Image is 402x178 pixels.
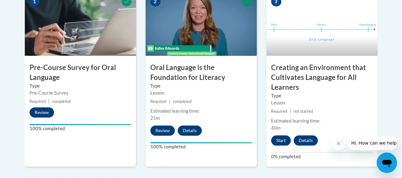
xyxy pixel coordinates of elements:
[169,99,170,104] span: |
[271,117,373,125] div: Estimated learning time:
[271,125,281,131] span: 40m
[332,137,345,150] iframe: Close message
[30,99,46,104] span: Required
[30,124,131,125] div: Your progress
[266,63,378,92] h3: Creating an Environment that Cultivates Language for All Learners
[347,136,397,150] iframe: Message from company
[294,109,313,114] span: not started
[271,109,287,114] span: Required
[30,82,131,89] label: Type
[25,63,136,82] h3: Pre-Course Survey for Oral Language
[4,4,51,10] span: Hi. How can we help?
[290,109,291,114] span: |
[377,153,397,173] iframe: Button to launch messaging window
[271,99,373,106] div: Lesson
[150,142,252,143] div: Your progress
[150,99,167,104] span: Required
[30,89,131,96] div: Pre-Course Survey
[146,63,257,82] h3: Oral Language is the Foundation for Literacy
[150,89,252,96] div: Lesson
[150,82,252,89] label: Type
[150,115,160,121] span: 25m
[30,125,131,132] label: 100% completed
[30,107,54,117] button: Review
[48,99,50,104] span: |
[294,135,318,146] button: Details
[178,125,202,136] button: Details
[150,125,175,136] button: Review
[271,135,291,146] button: Start
[271,92,373,99] label: Type
[150,108,252,115] div: Estimated learning time:
[150,143,252,150] label: 100% completed
[52,99,71,104] span: completed
[271,153,373,160] label: 0% completed
[173,99,192,104] span: completed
